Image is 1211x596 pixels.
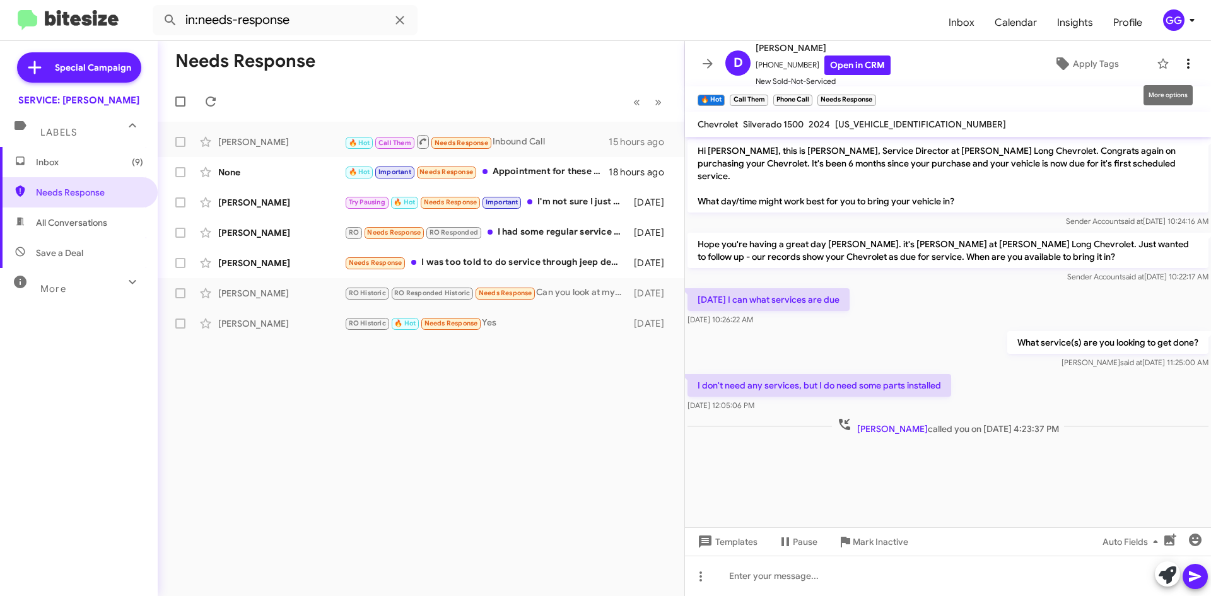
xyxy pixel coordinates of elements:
[609,136,674,148] div: 15 hours ago
[344,225,628,240] div: I had some regular service that needed to be done
[835,119,1006,130] span: [US_VEHICLE_IDENTIFICATION_NUMBER]
[832,417,1064,435] span: called you on [DATE] 4:23:37 PM
[730,95,768,106] small: Call Them
[218,226,344,239] div: [PERSON_NAME]
[175,51,315,71] h1: Needs Response
[698,119,738,130] span: Chevrolet
[435,139,488,147] span: Needs Response
[218,166,344,178] div: None
[647,89,669,115] button: Next
[1163,9,1185,31] div: GG
[1152,9,1197,31] button: GG
[1067,272,1208,281] span: Sender Account [DATE] 10:22:17 AM
[344,316,628,330] div: Yes
[756,40,891,56] span: [PERSON_NAME]
[817,95,875,106] small: Needs Response
[40,283,66,295] span: More
[1144,85,1193,105] div: More options
[486,198,518,206] span: Important
[419,168,473,176] span: Needs Response
[628,226,674,239] div: [DATE]
[655,94,662,110] span: »
[394,319,416,327] span: 🔥 Hot
[1092,530,1173,553] button: Auto Fields
[349,198,385,206] span: Try Pausing
[687,233,1208,268] p: Hope you're having a great day [PERSON_NAME]. it's [PERSON_NAME] at [PERSON_NAME] Long Chevrolet....
[18,94,139,107] div: SERVICE: [PERSON_NAME]
[344,286,628,300] div: Can you look at my carfax and see what services I skipped for my 60k and get me an estimate and l...
[218,287,344,300] div: [PERSON_NAME]
[939,4,985,41] a: Inbox
[853,530,908,553] span: Mark Inactive
[687,400,754,410] span: [DATE] 12:05:06 PM
[378,168,411,176] span: Important
[687,288,850,311] p: [DATE] I can what services are due
[394,198,415,206] span: 🔥 Hot
[218,257,344,269] div: [PERSON_NAME]
[344,134,609,149] div: Inbound Call
[633,94,640,110] span: «
[628,317,674,330] div: [DATE]
[36,156,143,168] span: Inbox
[36,247,83,259] span: Save a Deal
[1007,331,1208,354] p: What service(s) are you looking to get done?
[344,165,609,179] div: Appointment for these 2 services?
[424,198,477,206] span: Needs Response
[132,156,143,168] span: (9)
[857,423,928,435] span: [PERSON_NAME]
[394,289,470,297] span: RO Responded Historic
[687,374,951,397] p: I don't need any services, but I do need some parts installed
[1103,530,1163,553] span: Auto Fields
[756,75,891,88] span: New Sold-Not-Serviced
[349,319,386,327] span: RO Historic
[685,530,768,553] button: Templates
[793,530,817,553] span: Pause
[349,228,359,237] span: RO
[55,61,131,74] span: Special Campaign
[698,95,725,106] small: 🔥 Hot
[828,530,918,553] button: Mark Inactive
[695,530,758,553] span: Templates
[985,4,1047,41] a: Calendar
[218,196,344,209] div: [PERSON_NAME]
[153,5,418,35] input: Search
[756,56,891,75] span: [PHONE_NUMBER]
[40,127,77,138] span: Labels
[479,289,532,297] span: Needs Response
[1062,358,1208,367] span: [PERSON_NAME] [DATE] 11:25:00 AM
[734,53,743,73] span: D
[349,289,386,297] span: RO Historic
[628,196,674,209] div: [DATE]
[424,319,478,327] span: Needs Response
[628,257,674,269] div: [DATE]
[1047,4,1103,41] a: Insights
[1121,216,1143,226] span: said at
[349,168,370,176] span: 🔥 Hot
[218,136,344,148] div: [PERSON_NAME]
[626,89,648,115] button: Previous
[344,255,628,270] div: I was too told to do service through jeep dealer ... at least until warranty factory warranty exp...
[218,317,344,330] div: [PERSON_NAME]
[626,89,669,115] nav: Page navigation example
[687,315,753,324] span: [DATE] 10:26:22 AM
[1122,272,1144,281] span: said at
[367,228,421,237] span: Needs Response
[809,119,830,130] span: 2024
[1120,358,1142,367] span: said at
[344,195,628,209] div: I'm not sure I just got a message saying my Chevy is due for service
[1021,52,1150,75] button: Apply Tags
[349,139,370,147] span: 🔥 Hot
[36,216,107,229] span: All Conversations
[36,186,143,199] span: Needs Response
[1073,52,1119,75] span: Apply Tags
[628,287,674,300] div: [DATE]
[609,166,674,178] div: 18 hours ago
[824,56,891,75] a: Open in CRM
[743,119,804,130] span: Silverado 1500
[768,530,828,553] button: Pause
[1103,4,1152,41] a: Profile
